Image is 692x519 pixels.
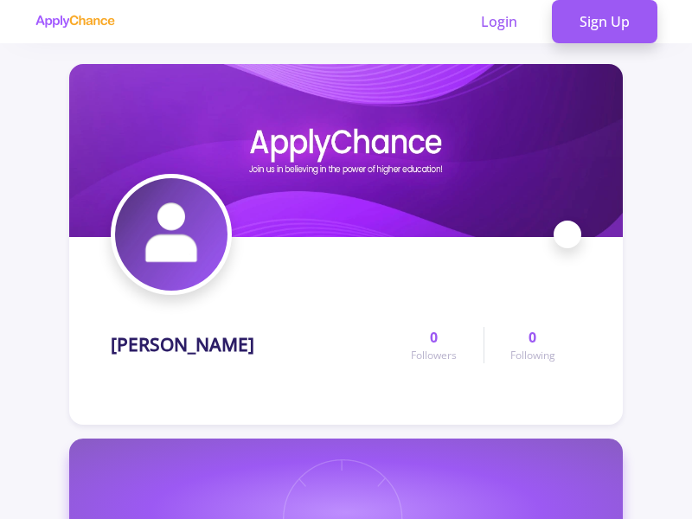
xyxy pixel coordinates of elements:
a: 0Followers [385,327,483,363]
span: Following [510,348,555,363]
img: M Rajabi avatar [115,178,227,291]
a: 0Following [484,327,581,363]
img: applychance logo text only [35,15,115,29]
span: Followers [411,348,457,363]
span: 0 [430,327,438,348]
h1: [PERSON_NAME] [111,334,254,356]
span: 0 [529,327,536,348]
img: M Rajabi cover image [69,64,623,237]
